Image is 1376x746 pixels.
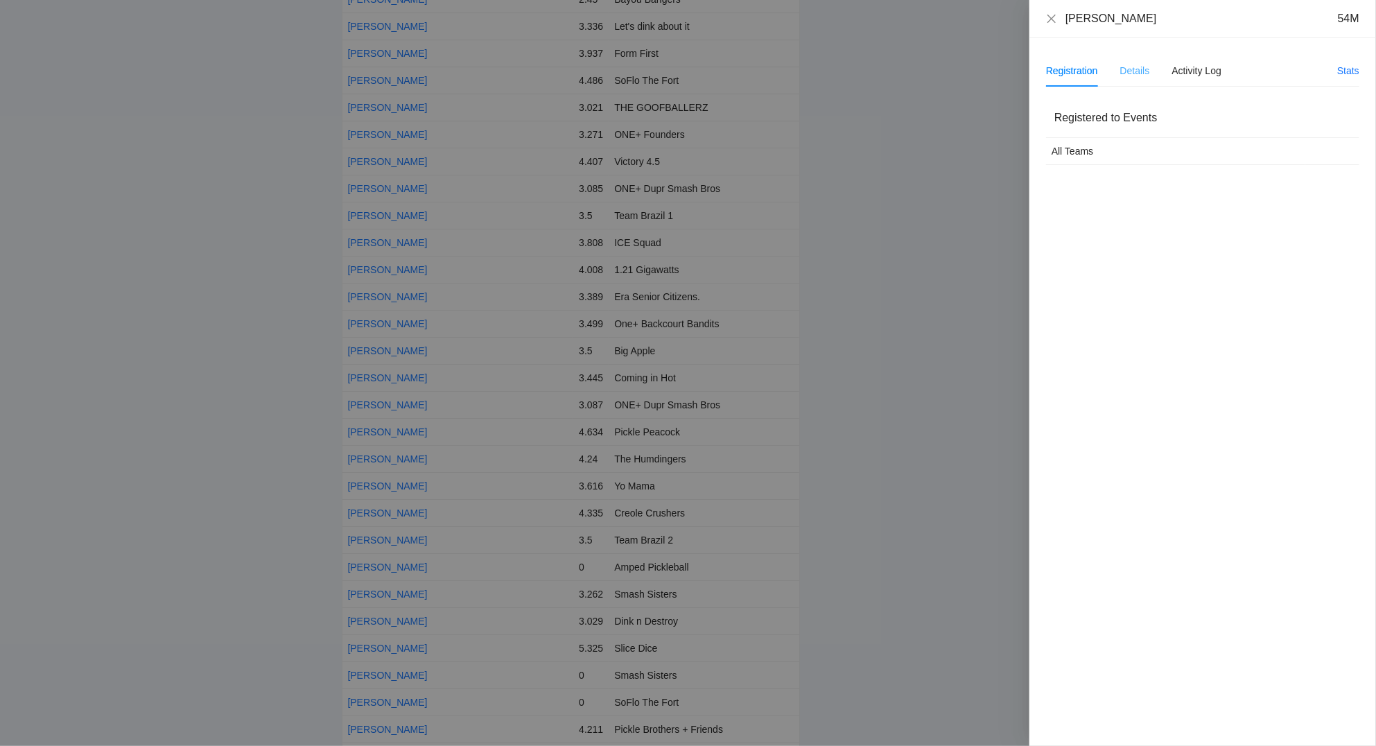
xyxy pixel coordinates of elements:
[1046,63,1098,78] div: Registration
[1054,98,1351,137] div: Registered to Events
[1120,63,1150,78] div: Details
[1046,13,1057,25] button: Close
[1337,65,1359,76] a: Stats
[1052,144,1300,159] div: All Teams
[1172,63,1222,78] div: Activity Log
[1046,13,1057,24] span: close
[1065,11,1157,26] div: [PERSON_NAME]
[1338,11,1359,26] div: 54M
